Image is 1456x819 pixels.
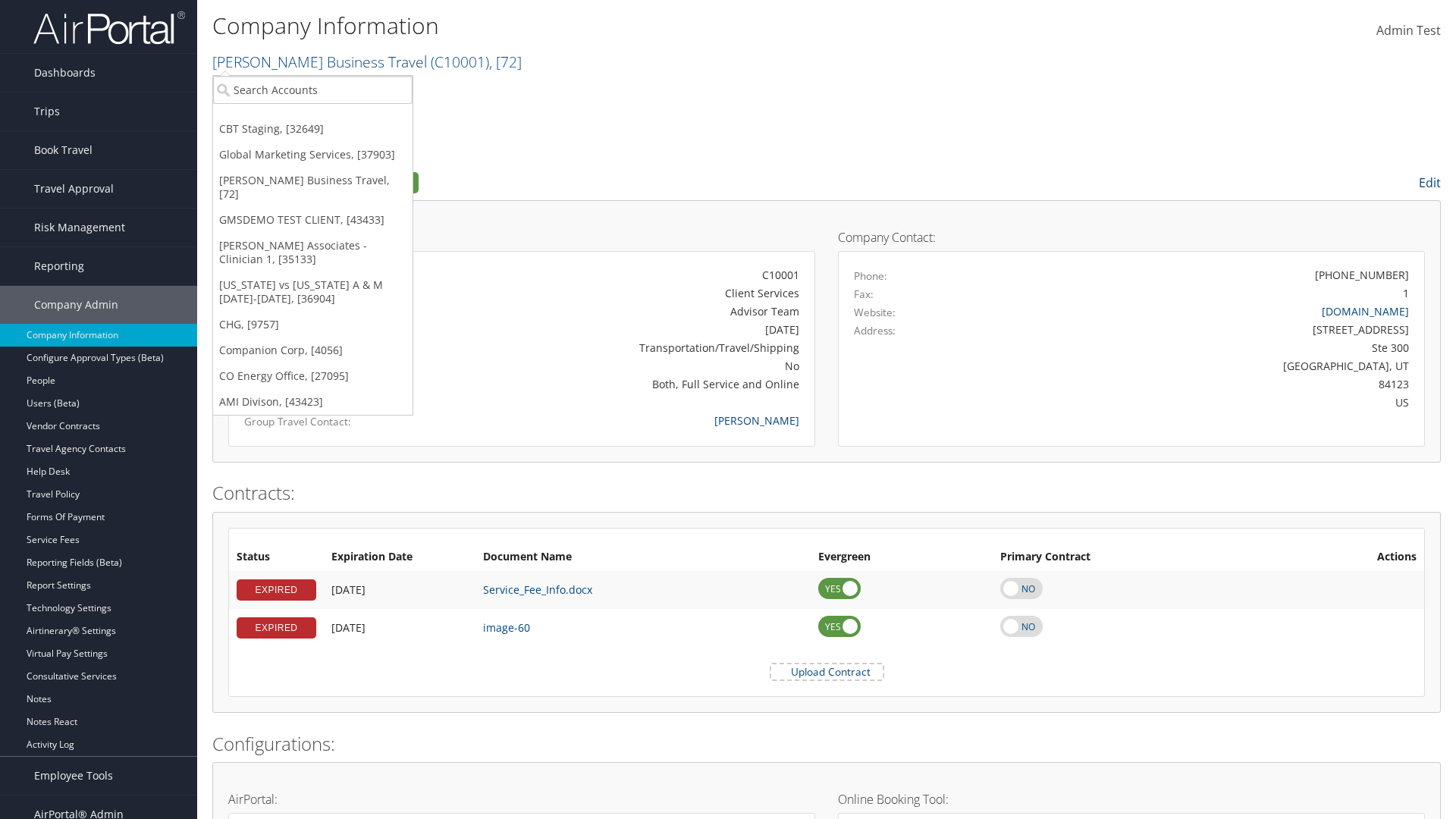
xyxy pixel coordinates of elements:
span: , [ 72 ] [489,52,522,72]
i: Remove Contract [1401,575,1417,604]
a: Edit [1419,174,1441,191]
a: [PERSON_NAME] Associates - Clinician 1, [35133] [213,233,413,272]
div: 84123 [999,376,1410,392]
a: image-60 [483,620,530,635]
span: Dashboards [34,54,96,92]
th: Actions [1277,544,1424,571]
a: Admin Test [1376,8,1441,55]
div: 1 [1403,285,1409,301]
img: airportal-logo.png [33,10,185,45]
div: Both, Full Service and Online [437,376,799,392]
a: GMSDEMO TEST CLIENT, [43433] [213,207,413,233]
span: Travel Approval [34,170,114,208]
th: Document Name [475,544,811,571]
th: Evergreen [811,544,993,571]
h4: Account Details: [228,231,815,243]
span: [DATE] [331,582,366,597]
div: EXPIRED [237,579,316,601]
span: Reporting [34,247,84,285]
a: CHG, [9757] [213,312,413,337]
th: Primary Contract [993,544,1277,571]
a: CO Energy Office, [27095] [213,363,413,389]
a: [PERSON_NAME] Business Travel, [72] [213,168,413,207]
label: Group Travel Contact: [244,414,414,429]
span: ( C10001 ) [431,52,489,72]
th: Status [229,544,324,571]
div: EXPIRED [237,617,316,639]
div: C10001 [437,267,799,283]
div: Transportation/Travel/Shipping [437,340,799,356]
span: [DATE] [331,620,366,635]
a: AMI Divison, [43423] [213,389,413,415]
label: Website: [854,305,896,320]
a: [PERSON_NAME] Business Travel [212,52,522,72]
div: US [999,394,1410,410]
span: Company Admin [34,286,118,324]
span: Admin Test [1376,22,1441,39]
a: [US_STATE] vs [US_STATE] A & M [DATE]-[DATE], [36904] [213,272,413,312]
div: Advisor Team [437,303,799,319]
div: Add/Edit Date [331,583,468,597]
div: Client Services [437,285,799,301]
a: [PERSON_NAME] [714,413,799,428]
h4: Online Booking Tool: [838,793,1425,805]
label: Upload Contract [771,664,883,679]
h2: Configurations: [212,731,1441,757]
i: Remove Contract [1401,613,1417,642]
a: Global Marketing Services, [37903] [213,142,413,168]
h2: Contracts: [212,480,1441,506]
label: Fax: [854,287,874,302]
span: Employee Tools [34,757,113,795]
div: No [437,358,799,374]
span: Risk Management [34,209,125,246]
h4: Company Contact: [838,231,1425,243]
label: Phone: [854,268,887,284]
label: Address: [854,323,896,338]
div: [GEOGRAPHIC_DATA], UT [999,358,1410,374]
a: Service_Fee_Info.docx [483,582,592,597]
a: Companion Corp, [4056] [213,337,413,363]
h4: AirPortal: [228,793,815,805]
input: Search Accounts [213,76,413,104]
div: Ste 300 [999,340,1410,356]
th: Expiration Date [324,544,475,571]
div: [PHONE_NUMBER] [1315,267,1409,283]
span: Trips [34,93,60,130]
a: CBT Staging, [32649] [213,116,413,142]
div: [STREET_ADDRESS] [999,322,1410,337]
a: [DOMAIN_NAME] [1322,304,1409,318]
div: [DATE] [437,322,799,337]
div: Add/Edit Date [331,621,468,635]
h1: Company Information [212,10,1031,42]
span: Book Travel [34,131,93,169]
h2: Company Profile: [212,169,1024,195]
